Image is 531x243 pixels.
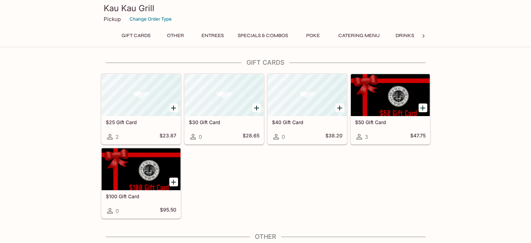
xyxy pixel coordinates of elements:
h5: $40 Gift Card [272,119,342,125]
button: Gift Cards [118,31,154,41]
button: Entrees [197,31,228,41]
div: $50 Gift Card [351,74,430,116]
h5: $47.75 [410,133,426,141]
a: $100 Gift Card0$95.50 [101,148,181,219]
button: Add $50 Gift Card [419,103,427,112]
h4: Gift Cards [101,59,430,66]
span: 0 [199,134,202,140]
button: Specials & Combos [234,31,292,41]
button: Catering Menu [334,31,384,41]
h5: $28.65 [243,133,259,141]
a: $25 Gift Card2$23.87 [101,74,181,144]
a: $30 Gift Card0$28.65 [184,74,264,144]
a: $50 Gift Card3$47.75 [351,74,430,144]
h5: $38.20 [325,133,342,141]
h5: $100 Gift Card [106,193,176,199]
h5: $25 Gift Card [106,119,176,125]
span: 2 [116,134,119,140]
button: Poke [297,31,329,41]
button: Drinks [389,31,421,41]
h5: $23.87 [160,133,176,141]
a: $40 Gift Card0$38.20 [267,74,347,144]
button: Add $40 Gift Card [335,103,344,112]
div: $40 Gift Card [268,74,347,116]
h5: $30 Gift Card [189,119,259,125]
button: Add $100 Gift Card [169,178,178,186]
button: Other [160,31,191,41]
div: $100 Gift Card [102,148,180,190]
button: Add $30 Gift Card [252,103,261,112]
span: 3 [365,134,368,140]
div: $25 Gift Card [102,74,180,116]
div: $30 Gift Card [185,74,264,116]
h5: $50 Gift Card [355,119,426,125]
h5: $95.50 [160,207,176,215]
button: Change Order Type [126,14,175,24]
h3: Kau Kau Grill [104,3,428,14]
span: 0 [282,134,285,140]
span: 0 [116,208,119,214]
p: Pickup [104,16,121,22]
button: Add $25 Gift Card [169,103,178,112]
h4: Other [101,233,430,241]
